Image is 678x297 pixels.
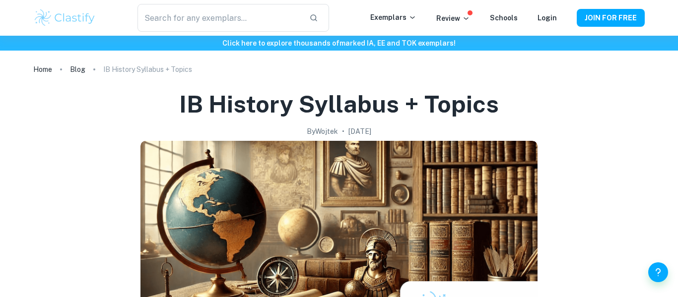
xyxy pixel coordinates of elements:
h1: IB History Syllabus + Topics [179,88,499,120]
button: Help and Feedback [648,262,668,282]
h2: By Wojtek [307,126,338,137]
p: Exemplars [370,12,416,23]
h2: [DATE] [348,126,371,137]
h6: Click here to explore thousands of marked IA, EE and TOK exemplars ! [2,38,676,49]
input: Search for any exemplars... [137,4,301,32]
a: Login [538,14,557,22]
p: Review [436,13,470,24]
a: Home [33,62,52,76]
p: • [342,126,344,137]
a: Schools [490,14,518,22]
button: JOIN FOR FREE [577,9,645,27]
p: IB History Syllabus + Topics [103,64,192,75]
a: Blog [70,62,85,76]
img: Clastify logo [33,8,96,28]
